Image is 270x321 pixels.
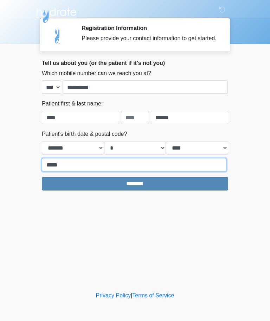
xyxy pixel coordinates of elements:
[42,99,103,108] label: Patient first & last name:
[47,25,68,46] img: Agent Avatar
[42,60,228,66] h2: Tell us about you (or the patient if it's not you)
[42,69,151,78] label: Which mobile number can we reach you at?
[96,292,131,298] a: Privacy Policy
[42,130,127,138] label: Patient's birth date & postal code?
[132,292,174,298] a: Terms of Service
[35,5,78,23] img: Hydrate IV Bar - Arcadia Logo
[131,292,132,298] a: |
[82,34,218,43] div: Please provide your contact information to get started.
